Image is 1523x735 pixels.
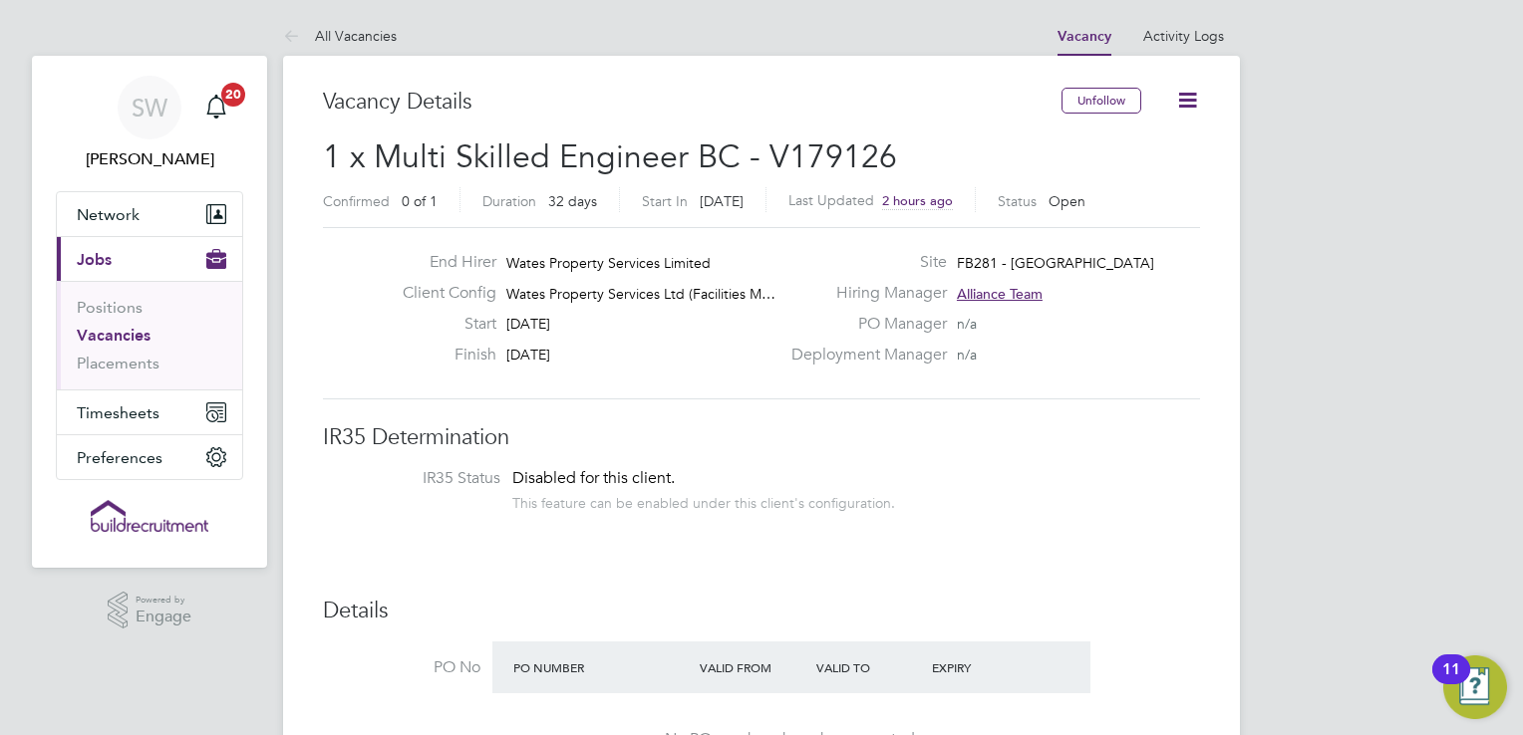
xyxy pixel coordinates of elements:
[57,435,242,479] button: Preferences
[779,345,947,366] label: Deployment Manager
[506,315,550,333] span: [DATE]
[77,326,151,345] a: Vacancies
[788,191,874,209] label: Last Updated
[779,283,947,304] label: Hiring Manager
[957,315,977,333] span: n/a
[387,283,496,304] label: Client Config
[323,597,1200,625] h3: Details
[57,192,242,236] button: Network
[136,609,191,625] span: Engage
[779,314,947,335] label: PO Manager
[1058,28,1111,45] a: Vacancy
[402,192,438,210] span: 0 of 1
[196,76,236,139] a: 20
[57,281,242,389] div: Jobs
[343,468,500,489] label: IR35 Status
[132,95,167,121] span: SW
[957,254,1154,272] span: FB281 - [GEOGRAPHIC_DATA]
[508,649,695,685] div: PO Number
[77,448,162,467] span: Preferences
[1143,27,1224,45] a: Activity Logs
[32,56,267,568] nav: Main navigation
[57,390,242,434] button: Timesheets
[506,254,711,272] span: Wates Property Services Limited
[77,250,112,269] span: Jobs
[77,354,159,372] a: Placements
[387,345,496,366] label: Finish
[56,500,243,532] a: Go to home page
[221,83,245,107] span: 20
[779,252,947,273] label: Site
[998,192,1037,210] label: Status
[512,468,675,488] span: Disabled for this client.
[136,592,191,609] span: Powered by
[56,76,243,171] a: SW[PERSON_NAME]
[957,285,1043,303] span: Alliance Team
[387,314,496,335] label: Start
[512,489,895,512] div: This feature can be enabled under this client's configuration.
[323,137,897,176] span: 1 x Multi Skilled Engineer BC - V179126
[1049,192,1085,210] span: Open
[323,192,390,210] label: Confirmed
[56,147,243,171] span: Sam White
[957,346,977,364] span: n/a
[927,649,1044,685] div: Expiry
[387,252,496,273] label: End Hirer
[506,285,775,303] span: Wates Property Services Ltd (Facilities M…
[77,298,143,317] a: Positions
[695,649,811,685] div: Valid From
[642,192,688,210] label: Start In
[506,346,550,364] span: [DATE]
[700,192,744,210] span: [DATE]
[108,592,192,629] a: Powered byEngage
[811,649,928,685] div: Valid To
[548,192,597,210] span: 32 days
[1442,669,1460,695] div: 11
[283,27,397,45] a: All Vacancies
[323,657,480,678] label: PO No
[323,88,1062,117] h3: Vacancy Details
[1443,655,1507,719] button: Open Resource Center, 11 new notifications
[91,500,208,532] img: buildrec-logo-retina.png
[1062,88,1141,114] button: Unfollow
[323,423,1200,452] h3: IR35 Determination
[882,192,953,209] span: 2 hours ago
[77,403,159,422] span: Timesheets
[57,237,242,281] button: Jobs
[482,192,536,210] label: Duration
[77,205,140,224] span: Network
